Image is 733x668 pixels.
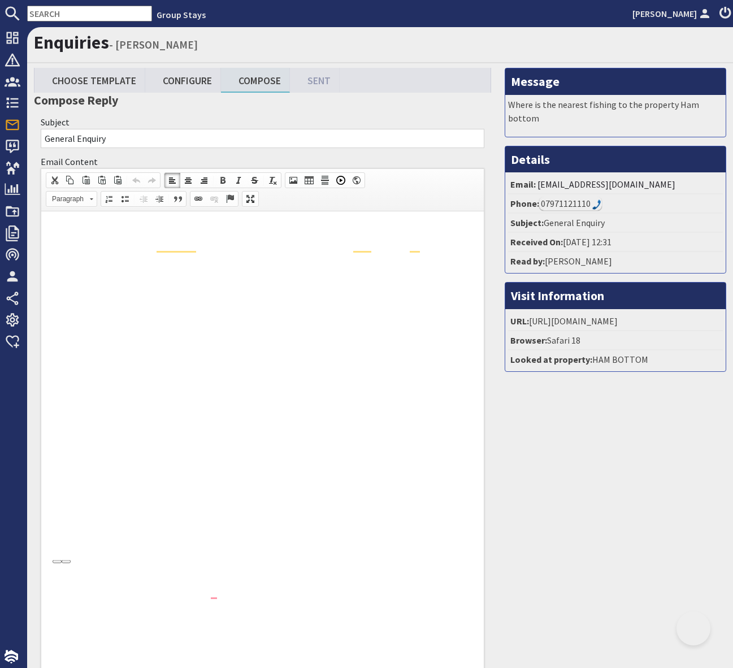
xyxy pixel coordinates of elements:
[190,192,206,206] a: Link
[508,214,723,233] li: General Enquiry
[206,192,222,206] a: Unlink
[508,233,723,252] li: [DATE] 12:31
[170,192,186,206] a: Block Quote
[505,68,726,94] h3: Message
[285,173,301,188] a: Image
[317,173,333,188] a: Insert Horizontal Line
[508,331,723,350] li: Safari 18
[265,173,281,188] a: Remove Format
[508,312,723,331] li: [URL][DOMAIN_NAME]
[505,283,726,309] h3: Visit Information
[41,156,98,167] label: Email Content
[110,173,125,188] a: Paste from Word
[215,173,231,188] a: Bold
[144,173,160,188] a: Redo
[510,335,547,346] strong: Browser:
[510,198,539,209] strong: Phone:
[157,9,206,20] a: Group Stays
[508,350,723,368] li: HAM BOTTOM
[632,7,713,20] a: [PERSON_NAME]
[231,173,246,188] a: Italic
[508,98,723,125] p: Where is the nearest fishing to the property Ham bottom
[221,68,290,92] a: Compose
[151,192,167,206] a: Increase Indent
[290,68,340,92] a: Sent
[508,252,723,270] li: [PERSON_NAME]
[246,173,262,188] a: Strikethrough
[510,179,536,190] strong: Email:
[27,6,152,21] input: SEARCH
[62,173,78,188] a: Copy
[510,354,592,365] strong: Looked at property:
[301,173,317,188] a: Table
[196,173,212,188] a: Align Right
[537,179,675,190] a: [EMAIL_ADDRESS][DOMAIN_NAME]
[94,173,110,188] a: Paste as plain text
[510,236,563,248] strong: Received On:
[117,192,133,206] a: Insert/Remove Bulleted List
[180,173,196,188] a: Center
[78,173,94,188] a: Paste
[5,650,18,663] img: staytech_i_w-64f4e8e9ee0a9c174fd5317b4b171b261742d2d393467e5bdba4413f4f884c10.svg
[676,611,710,645] iframe: Toggle Customer Support
[46,192,86,206] span: Paragraph
[145,68,221,92] a: Configure
[34,68,145,92] a: Choose Template
[592,199,601,210] img: hfpfyWBK5wQHBAGPgDf9c6qAYOxxMAAAAASUVORK5CYII=
[164,173,180,188] a: Align Left
[109,38,198,51] small: - [PERSON_NAME]
[46,191,97,207] a: Paragraph
[46,173,62,188] a: Cut
[333,173,349,188] a: Insert a Youtube, Vimeo or Dailymotion video
[136,192,151,206] a: Decrease Indent
[41,116,70,128] label: Subject
[242,192,258,206] a: Maximize
[510,255,545,267] strong: Read by:
[101,192,117,206] a: Insert/Remove Numbered List
[505,146,726,172] h3: Details
[128,173,144,188] a: Undo
[510,217,544,228] strong: Subject:
[539,197,602,210] div: Call: 07971121110
[34,93,491,107] h3: Compose Reply
[510,315,529,327] strong: URL:
[222,192,238,206] a: Anchor
[349,173,365,188] a: IFrame
[34,31,109,54] a: Enquiries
